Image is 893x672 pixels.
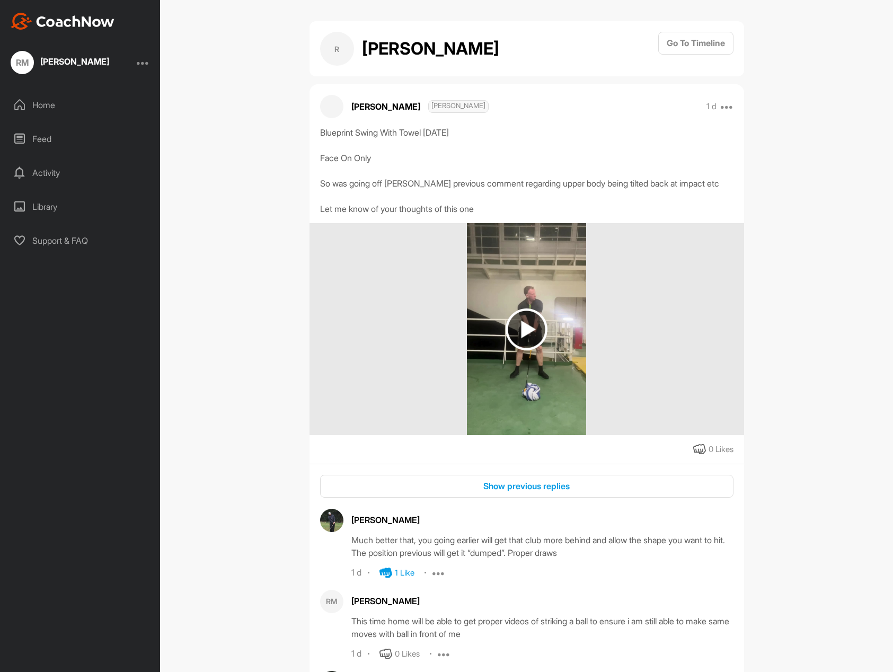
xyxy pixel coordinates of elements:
[658,32,733,66] a: Go To Timeline
[11,51,34,74] div: RM
[351,649,361,659] div: 1 d
[6,227,155,254] div: Support & FAQ
[6,126,155,152] div: Feed
[320,475,733,498] button: Show previous replies
[506,308,547,350] img: play
[709,444,733,456] div: 0 Likes
[320,126,733,215] div: Blueprint Swing With Towel [DATE] Face On Only So was going off [PERSON_NAME] previous comment re...
[6,92,155,118] div: Home
[6,193,155,220] div: Library
[329,480,725,492] div: Show previous replies
[6,160,155,186] div: Activity
[351,100,489,113] p: [PERSON_NAME]
[40,57,109,66] div: [PERSON_NAME]
[428,100,489,113] span: [PERSON_NAME]
[320,590,343,613] div: RM
[351,534,733,559] div: Much better that, you going earlier will get that club more behind and allow the shape you want t...
[351,514,733,526] div: [PERSON_NAME]
[706,101,717,112] p: 1 d
[467,223,586,435] img: media
[395,648,420,660] div: 0 Likes
[351,568,361,578] div: 1 d
[320,32,354,66] div: R
[362,36,499,61] h2: [PERSON_NAME]
[395,567,414,579] div: 1 Like
[320,509,343,532] img: avatar
[351,595,733,607] div: [PERSON_NAME]
[658,32,733,55] button: Go To Timeline
[351,615,733,640] div: This time home will be able to get proper videos of striking a ball to ensure i am still able to ...
[11,13,114,30] img: CoachNow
